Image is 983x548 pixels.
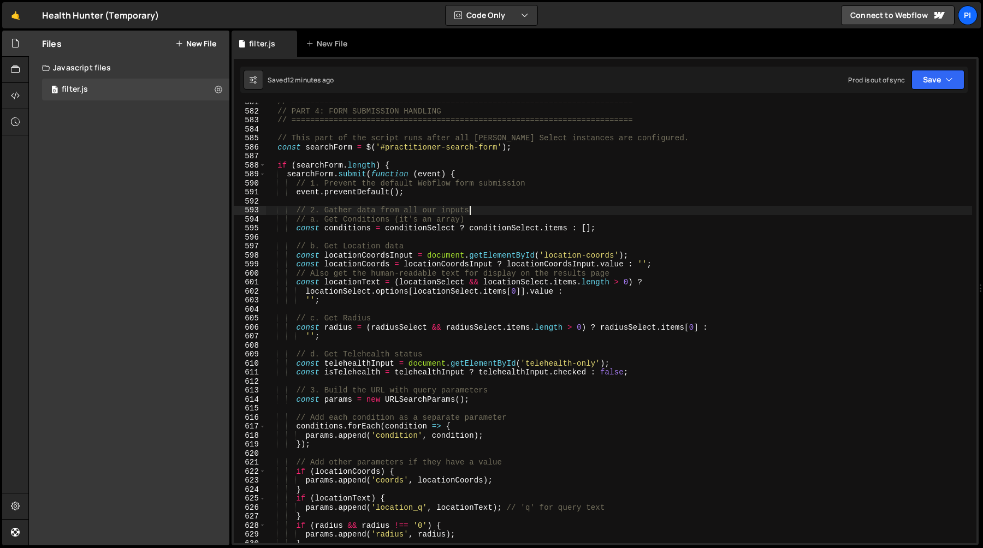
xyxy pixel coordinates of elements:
div: 598 [234,251,266,260]
div: 606 [234,323,266,332]
div: 594 [234,215,266,224]
div: 600 [234,269,266,278]
div: 593 [234,206,266,215]
div: 603 [234,296,266,305]
div: 595 [234,224,266,233]
div: filter.js [62,85,88,94]
div: 596 [234,233,266,242]
div: 614 [234,395,266,404]
div: 588 [234,161,266,170]
div: 613 [234,386,266,395]
div: 587 [234,152,266,161]
div: 604 [234,305,266,314]
div: 611 [234,368,266,377]
div: 12 minutes ago [287,75,334,85]
div: 609 [234,350,266,359]
div: 589 [234,170,266,179]
div: 629 [234,530,266,539]
a: Connect to Webflow [841,5,955,25]
div: 615 [234,404,266,413]
div: 608 [234,341,266,350]
div: 624 [234,485,266,495]
div: 602 [234,287,266,296]
div: 591 [234,188,266,197]
div: 607 [234,332,266,341]
div: 605 [234,314,266,323]
div: 590 [234,179,266,188]
div: 592 [234,197,266,206]
a: Pi [958,5,978,25]
div: 601 [234,278,266,287]
h2: Files [42,38,62,50]
div: Health Hunter (Temporary) [42,9,159,22]
div: Saved [268,75,334,85]
div: 622 [234,467,266,476]
button: New File [175,39,216,48]
button: Code Only [446,5,537,25]
div: Javascript files [29,57,229,79]
div: 599 [234,260,266,269]
div: 610 [234,359,266,368]
button: Save [911,70,964,90]
div: 612 [234,377,266,386]
div: 623 [234,476,266,485]
span: 0 [51,86,58,95]
div: 616 [234,413,266,422]
div: filter.js [249,38,275,49]
div: 16494/44708.js [42,79,229,100]
div: 628 [234,521,266,531]
div: Prod is out of sync [848,75,905,85]
div: 620 [234,449,266,458]
div: 597 [234,242,266,251]
div: 621 [234,458,266,467]
div: New File [306,38,352,49]
div: 583 [234,116,266,125]
div: 581 [234,98,266,107]
div: 627 [234,512,266,521]
div: 625 [234,494,266,503]
div: 582 [234,107,266,116]
a: 🤙 [2,2,29,28]
div: 584 [234,125,266,134]
div: 617 [234,422,266,431]
div: 585 [234,134,266,143]
div: 619 [234,440,266,449]
div: 586 [234,143,266,152]
div: 618 [234,431,266,440]
div: 626 [234,503,266,513]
